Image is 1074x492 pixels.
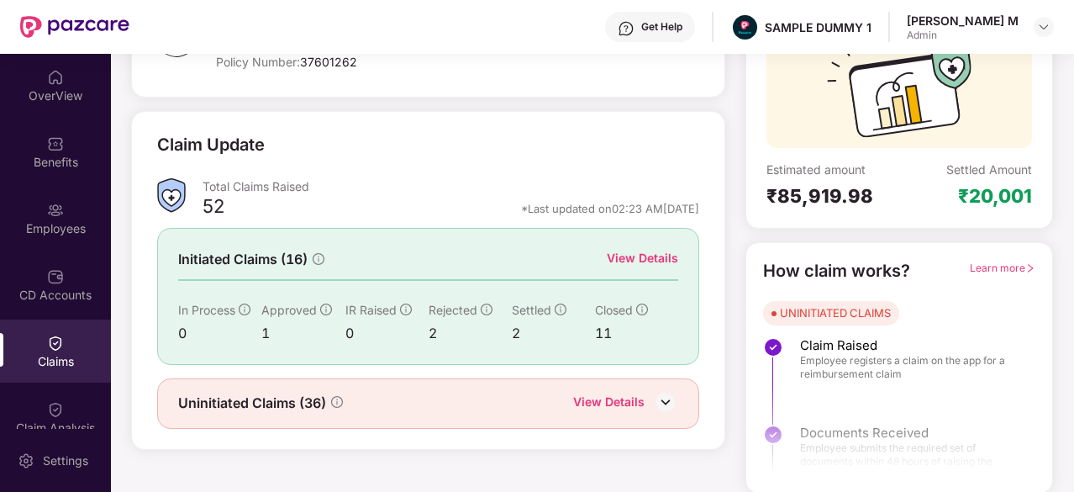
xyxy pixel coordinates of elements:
[1025,263,1035,273] span: right
[157,132,265,158] div: Claim Update
[481,304,492,315] span: info-circle
[733,15,757,40] img: Pazcare_Alternative_logo-01-01.png
[47,268,64,285] img: svg+xml;base64,PHN2ZyBpZD0iQ0RfQWNjb3VudHMiIGRhdGEtbmFtZT0iQ0QgQWNjb3VudHMiIHhtbG5zPSJodHRwOi8vd3...
[261,323,345,344] div: 1
[216,54,539,70] div: Policy Number:
[38,452,93,469] div: Settings
[20,16,129,38] img: New Pazcare Logo
[618,20,634,37] img: svg+xml;base64,PHN2ZyBpZD0iSGVscC0zMngzMiIgeG1sbnM9Imh0dHA6Ly93d3cudzMub3JnLzIwMDAvc3ZnIiB3aWR0aD...
[178,323,261,344] div: 0
[1037,20,1050,34] img: svg+xml;base64,PHN2ZyBpZD0iRHJvcGRvd24tMzJ4MzIiIHhtbG5zPSJodHRwOi8vd3d3LnczLm9yZy8yMDAwL3N2ZyIgd2...
[18,452,34,469] img: svg+xml;base64,PHN2ZyBpZD0iU2V0dGluZy0yMHgyMCIgeG1sbnM9Imh0dHA6Ly93d3cudzMub3JnLzIwMDAvc3ZnIiB3aW...
[512,303,551,317] span: Settled
[800,337,1019,354] span: Claim Raised
[907,29,1019,42] div: Admin
[555,304,566,315] span: info-circle
[607,249,678,267] div: View Details
[47,335,64,352] img: svg+xml;base64,PHN2ZyBpZD0iQ2xhaW0iIHhtbG5zPSJodHRwOi8vd3d3LnczLm9yZy8yMDAwL3N2ZyIgd2lkdGg9IjIwIi...
[958,184,1032,208] div: ₹20,001
[47,69,64,86] img: svg+xml;base64,PHN2ZyBpZD0iSG9tZSIgeG1sbnM9Imh0dHA6Ly93d3cudzMub3JnLzIwMDAvc3ZnIiB3aWR0aD0iMjAiIG...
[203,194,224,223] div: 52
[261,303,317,317] span: Approved
[178,393,326,414] span: Uninitiated Claims (36)
[766,161,899,177] div: Estimated amount
[653,389,678,415] img: DownIcon
[400,304,412,315] span: info-circle
[636,304,648,315] span: info-circle
[157,178,186,213] img: ClaimsSummaryIcon
[827,43,971,148] img: svg+xml;base64,PHN2ZyB3aWR0aD0iMTcyIiBoZWlnaHQ9IjExMyIgdmlld0JveD0iMCAwIDE3MiAxMTMiIGZpbGw9Im5vbm...
[970,262,1035,274] span: Learn more
[512,323,595,344] div: 2
[203,178,699,194] div: Total Claims Raised
[345,303,397,317] span: IR Raised
[766,184,899,208] div: ₹85,919.98
[521,201,699,216] div: *Last updated on 02:23 AM[DATE]
[907,13,1019,29] div: [PERSON_NAME] M
[429,303,477,317] span: Rejected
[47,135,64,152] img: svg+xml;base64,PHN2ZyBpZD0iQmVuZWZpdHMiIHhtbG5zPSJodHRwOi8vd3d3LnczLm9yZy8yMDAwL3N2ZyIgd2lkdGg9Ij...
[178,303,235,317] span: In Process
[300,55,357,69] span: 37601262
[320,304,332,315] span: info-circle
[765,19,871,35] div: SAMPLE DUMMY 1
[800,354,1019,381] span: Employee registers a claim on the app for a reimbursement claim
[345,323,429,344] div: 0
[47,401,64,418] img: svg+xml;base64,PHN2ZyBpZD0iQ2xhaW0iIHhtbG5zPSJodHRwOi8vd3d3LnczLm9yZy8yMDAwL3N2ZyIgd2lkdGg9IjIwIi...
[239,304,250,315] span: info-circle
[595,323,678,344] div: 11
[178,249,308,270] span: Initiated Claims (16)
[429,323,512,344] div: 2
[595,303,633,317] span: Closed
[573,393,645,415] div: View Details
[47,202,64,219] img: svg+xml;base64,PHN2ZyBpZD0iRW1wbG95ZWVzIiB4bWxucz0iaHR0cDovL3d3dy53My5vcmcvMjAwMC9zdmciIHdpZHRoPS...
[641,20,682,34] div: Get Help
[313,253,324,265] span: info-circle
[780,304,891,321] div: UNINITIATED CLAIMS
[331,396,343,408] span: info-circle
[763,258,910,284] div: How claim works?
[763,337,783,357] img: svg+xml;base64,PHN2ZyBpZD0iU3RlcC1Eb25lLTMyeDMyIiB4bWxucz0iaHR0cDovL3d3dy53My5vcmcvMjAwMC9zdmciIH...
[946,161,1032,177] div: Settled Amount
